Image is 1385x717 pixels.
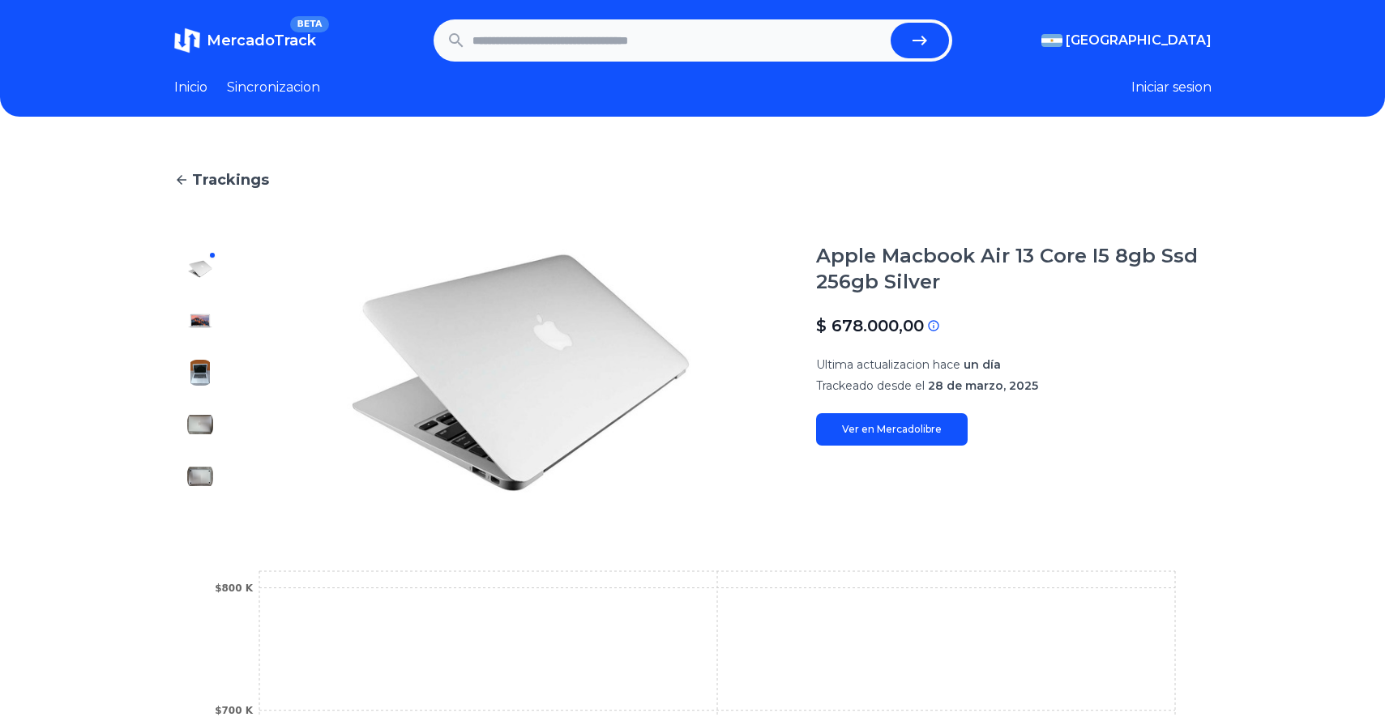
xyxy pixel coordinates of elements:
[174,28,316,53] a: MercadoTrackBETA
[215,705,254,716] tspan: $700 K
[259,243,784,502] img: Apple Macbook Air 13 Core I5 8gb Ssd 256gb Silver
[187,360,213,386] img: Apple Macbook Air 13 Core I5 8gb Ssd 256gb Silver
[1066,31,1212,50] span: [GEOGRAPHIC_DATA]
[816,413,968,446] a: Ver en Mercadolibre
[207,32,316,49] span: MercadoTrack
[816,314,924,337] p: $ 678.000,00
[928,378,1038,393] span: 28 de marzo, 2025
[192,169,269,191] span: Trackings
[1041,34,1062,47] img: Argentina
[816,357,960,372] span: Ultima actualizacion hace
[1131,78,1212,97] button: Iniciar sesion
[816,243,1212,295] h1: Apple Macbook Air 13 Core I5 8gb Ssd 256gb Silver
[1041,31,1212,50] button: [GEOGRAPHIC_DATA]
[174,28,200,53] img: MercadoTrack
[187,256,213,282] img: Apple Macbook Air 13 Core I5 8gb Ssd 256gb Silver
[174,78,207,97] a: Inicio
[187,463,213,489] img: Apple Macbook Air 13 Core I5 8gb Ssd 256gb Silver
[816,378,925,393] span: Trackeado desde el
[227,78,320,97] a: Sincronizacion
[215,583,254,594] tspan: $800 K
[290,16,328,32] span: BETA
[964,357,1001,372] span: un día
[187,308,213,334] img: Apple Macbook Air 13 Core I5 8gb Ssd 256gb Silver
[187,412,213,437] img: Apple Macbook Air 13 Core I5 8gb Ssd 256gb Silver
[174,169,1212,191] a: Trackings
